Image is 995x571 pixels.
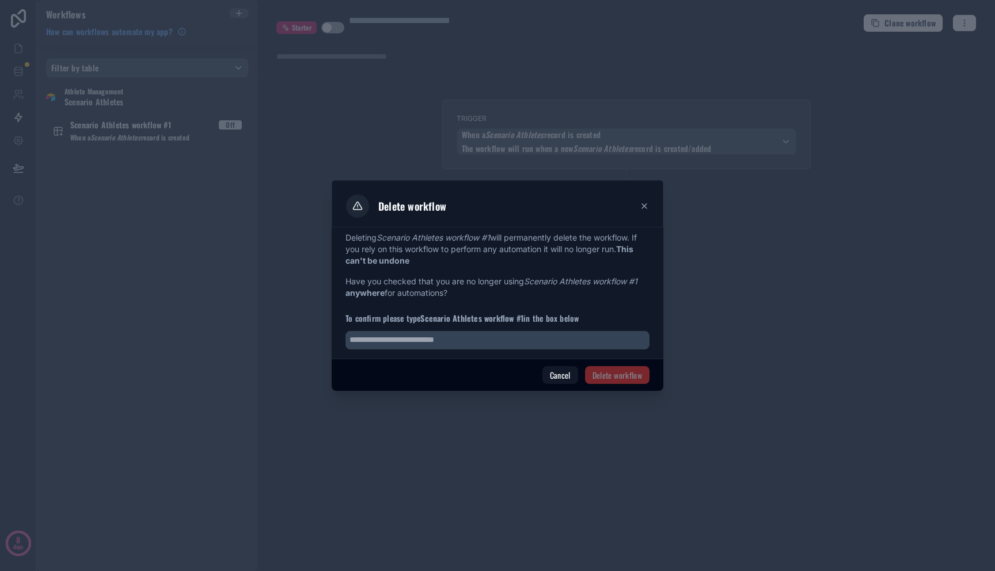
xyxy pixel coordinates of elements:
[378,199,446,213] h3: Delete workflow
[345,313,650,324] span: To confirm please type in the box below
[345,276,650,299] p: Have you checked that you are no longer using for automations?
[542,366,578,385] button: Cancel
[345,232,650,267] p: Deleting will permanently delete the workflow. If you rely on this workflow to perform any automa...
[524,276,637,286] em: Scenario Athletes workflow #1
[377,233,490,242] em: Scenario Athletes workflow #1
[420,312,523,324] strong: Scenario Athletes workflow #1
[345,288,385,298] strong: anywhere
